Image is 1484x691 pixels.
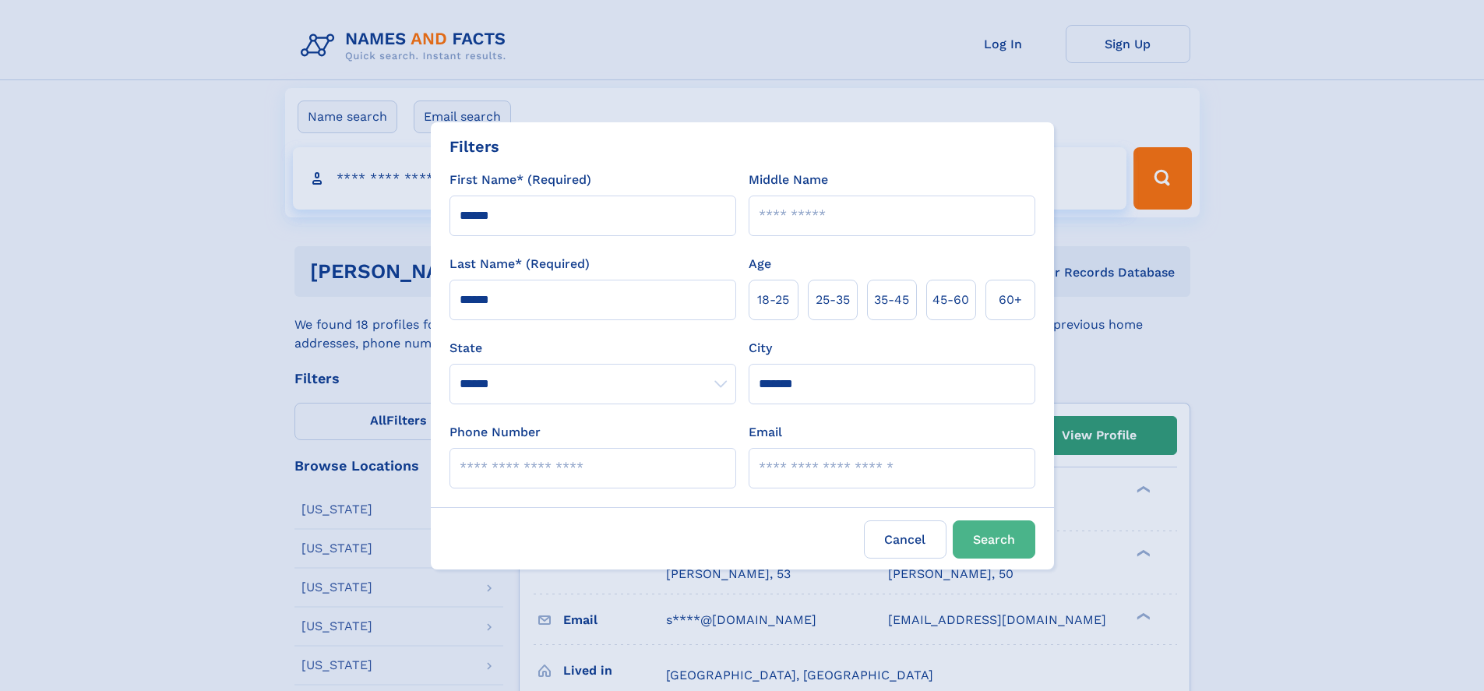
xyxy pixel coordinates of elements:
[749,423,782,442] label: Email
[449,171,591,189] label: First Name* (Required)
[749,171,828,189] label: Middle Name
[749,255,771,273] label: Age
[449,339,736,358] label: State
[449,423,541,442] label: Phone Number
[953,520,1035,559] button: Search
[449,255,590,273] label: Last Name* (Required)
[864,520,946,559] label: Cancel
[757,291,789,309] span: 18‑25
[749,339,772,358] label: City
[449,135,499,158] div: Filters
[932,291,969,309] span: 45‑60
[816,291,850,309] span: 25‑35
[874,291,909,309] span: 35‑45
[999,291,1022,309] span: 60+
